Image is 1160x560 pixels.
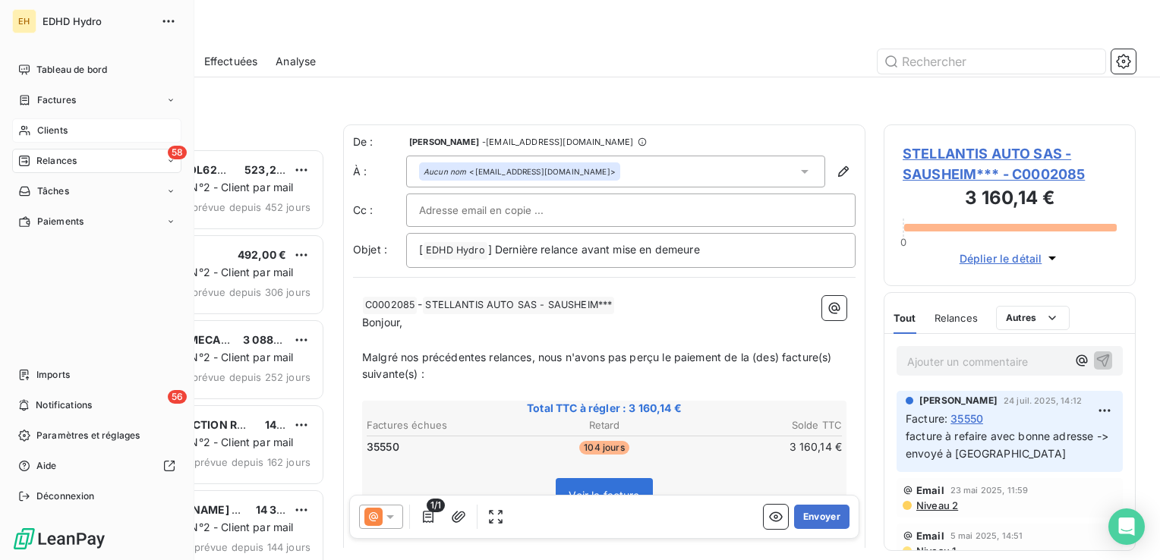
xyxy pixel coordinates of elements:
span: STELLANTIS AUTO SAS - SAUSHEIM*** - C0002085 [903,143,1117,184]
span: facture à refaire avec bonne adresse -> envoyé à [GEOGRAPHIC_DATA] [906,429,1111,460]
span: prévue depuis 252 jours [192,371,310,383]
span: STELLANTIS AUTO SAS - SAUSHEIM*** [423,297,614,314]
span: Aide [36,459,57,473]
span: EDHD Hydro [43,15,152,27]
a: Paiements [12,209,181,234]
a: Aide [12,454,181,478]
span: Email [916,530,944,542]
div: EH [12,9,36,33]
span: Facture : [906,411,947,426]
span: Tableau de bord [36,63,107,77]
span: 23 mai 2025, 11:59 [950,486,1029,495]
span: 35550 [950,411,983,426]
span: 5 mai 2025, 14:51 [950,531,1023,540]
span: Factures [37,93,76,107]
span: Tout [894,312,916,324]
div: <[EMAIL_ADDRESS][DOMAIN_NAME]> [424,166,616,177]
span: [PERSON_NAME] [919,394,998,407]
label: À : [353,164,406,179]
em: Aucun nom [424,166,466,177]
a: Paramètres et réglages [12,423,181,448]
span: Paiements [37,215,84,228]
span: 14,15 € [265,418,301,431]
button: Autres [996,306,1070,330]
span: - [418,297,422,310]
span: Plan de relance N°2 - Client par mail [109,181,294,193]
span: 24 juil. 2025, 14:12 [1004,396,1082,405]
a: Clients [12,118,181,143]
div: grid [73,149,325,560]
span: Plan de relance N°2 - Client par mail [109,351,294,363]
span: [ [419,243,423,256]
th: Retard [525,417,683,433]
div: Open Intercom Messenger [1108,508,1145,545]
span: Niveau 1 [915,545,956,557]
span: Clients [37,124,68,137]
span: Déconnexion [36,489,95,503]
span: Email [916,484,944,496]
span: CRH - CONSTRUCTION RENOVATION HABITAT// [107,418,356,431]
span: Objet : [353,243,387,256]
span: - [EMAIL_ADDRESS][DOMAIN_NAME] [482,137,633,146]
span: 58 [168,146,187,159]
a: Tâches [12,179,181,203]
span: Paramètres et réglages [36,429,140,442]
a: 58Relances [12,149,181,173]
th: Solde TTC [685,417,843,433]
span: De : [353,134,406,149]
span: Plan de relance N°2 - Client par mail [109,521,294,533]
span: C0002085 [363,297,417,314]
span: 104 jours [579,441,629,455]
a: Tableau de bord [12,58,181,82]
span: prévue depuis 162 jours [194,456,310,468]
span: prévue depuis 144 jours [194,541,310,553]
span: Relances [935,312,978,324]
span: EDHD Hydro [424,242,487,260]
span: prévue depuis 306 jours [192,286,310,298]
span: Plan de relance N°2 - Client par mail [109,266,294,278]
span: Bonjour, [362,316,402,329]
input: Adresse email en copie ... [419,199,582,222]
label: Cc : [353,203,406,218]
span: prévue depuis 452 jours [192,201,310,213]
span: Tâches [37,184,69,198]
span: Voir la facture [569,489,639,502]
span: 35550 [367,439,399,455]
span: Analyse [276,54,316,69]
span: 14 353,71 € [256,503,316,516]
button: Déplier le détail [955,250,1065,267]
img: Logo LeanPay [12,527,106,551]
span: 3 088,68 € [243,333,301,346]
span: 0 [900,236,906,248]
span: Effectuées [204,54,258,69]
a: Factures [12,88,181,112]
span: ] Dernière relance avant mise en demeure [488,243,700,256]
span: Imports [36,368,70,382]
span: 492,00 € [238,248,286,261]
th: Factures échues [366,417,524,433]
td: 3 160,14 € [685,439,843,455]
span: Malgré nos précédentes relances, nous n'avons pas perçu le paiement de la (des) facture(s) suivan... [362,351,835,381]
span: 1/1 [427,499,445,512]
a: Imports [12,363,181,387]
span: Plan de relance N°2 - Client par mail [109,436,294,448]
span: 56 [168,390,187,404]
span: [PERSON_NAME] [409,137,479,146]
span: Relances [36,154,77,168]
input: Rechercher [878,49,1105,74]
span: Niveau 2 [915,499,958,511]
span: Total TTC à régler : 3 160,14 € [364,401,844,416]
span: SUEZ [PERSON_NAME] - NOYELLES GODAULT~~~ [107,503,373,516]
button: Envoyer [794,505,850,529]
span: Notifications [36,398,92,412]
span: 523,20 € [244,163,293,176]
h3: 3 160,14 € [903,184,1117,215]
span: Déplier le détail [960,250,1042,266]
